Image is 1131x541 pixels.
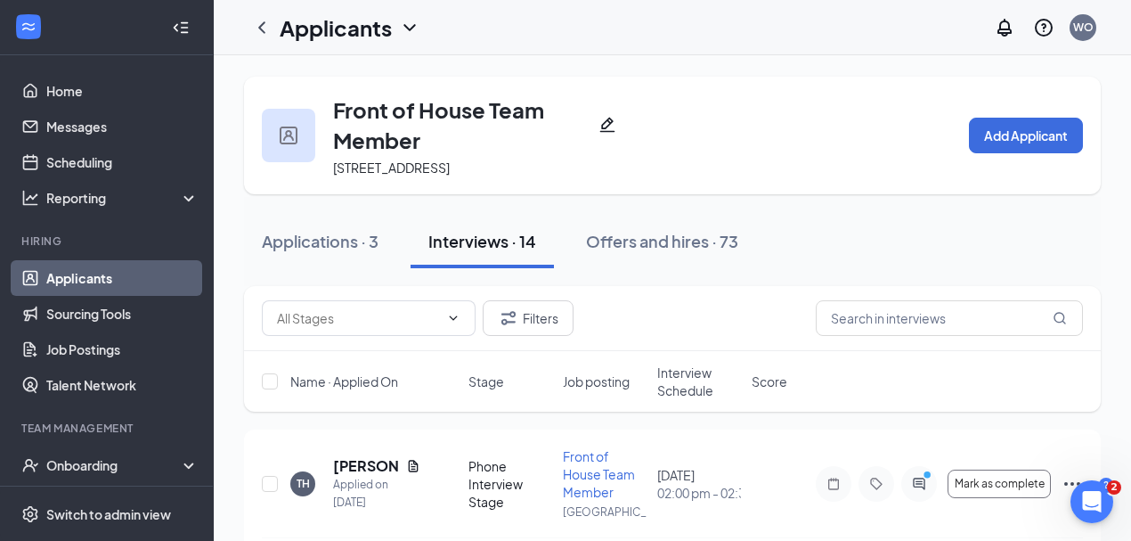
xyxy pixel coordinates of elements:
[21,421,195,436] div: Team Management
[21,234,195,249] div: Hiring
[46,189,199,207] div: Reporting
[657,466,741,502] div: [DATE]
[1070,480,1113,523] iframe: Intercom live chat
[563,448,635,500] span: Front of House Team Member
[994,17,1015,38] svg: Notifications
[297,476,310,491] div: TH
[955,478,1045,490] span: Mark as complete
[816,300,1083,336] input: Search in interviews
[290,373,398,390] span: Name · Applied On
[823,477,844,491] svg: Note
[919,470,940,484] svg: PrimaryDot
[280,127,297,144] img: user icon
[21,189,39,207] svg: Analysis
[46,483,199,519] a: Team
[657,484,741,502] span: 02:00 pm - 02:30 pm
[333,160,450,176] span: [STREET_ADDRESS]
[752,373,787,390] span: Score
[251,17,273,38] svg: ChevronLeft
[1073,20,1094,35] div: WO
[969,118,1083,153] button: Add Applicant
[1053,311,1067,325] svg: MagnifyingGlass
[20,18,37,36] svg: WorkstreamLogo
[46,260,199,296] a: Applicants
[46,505,171,523] div: Switch to admin view
[46,456,183,474] div: Onboarding
[262,230,378,252] div: Applications · 3
[21,505,39,523] svg: Settings
[46,296,199,332] a: Sourcing Tools
[866,477,887,491] svg: Tag
[468,457,552,511] div: Phone Interview Stage
[46,73,199,109] a: Home
[483,300,574,336] button: Filter Filters
[446,311,460,325] svg: ChevronDown
[280,12,392,43] h1: Applicants
[46,332,199,367] a: Job Postings
[428,230,536,252] div: Interviews · 14
[498,307,519,329] svg: Filter
[399,17,420,38] svg: ChevronDown
[468,373,504,390] span: Stage
[908,477,930,491] svg: ActiveChat
[21,456,39,474] svg: UserCheck
[657,364,741,399] span: Interview Schedule
[172,19,190,37] svg: Collapse
[563,373,630,390] span: Job posting
[948,470,1051,498] button: Mark as complete
[1033,17,1054,38] svg: QuestionInfo
[46,109,199,144] a: Messages
[333,476,420,512] div: Applied on [DATE]
[1062,473,1083,495] svg: Ellipses
[563,504,647,520] p: [GEOGRAPHIC_DATA]
[333,94,591,155] h3: Front of House Team Member
[1107,480,1121,495] span: 2
[598,116,616,134] svg: Pencil
[1099,478,1113,493] div: 2
[277,308,439,328] input: All Stages
[333,456,399,476] h5: [PERSON_NAME]
[46,367,199,403] a: Talent Network
[586,230,738,252] div: Offers and hires · 73
[46,144,199,180] a: Scheduling
[406,459,420,473] svg: Document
